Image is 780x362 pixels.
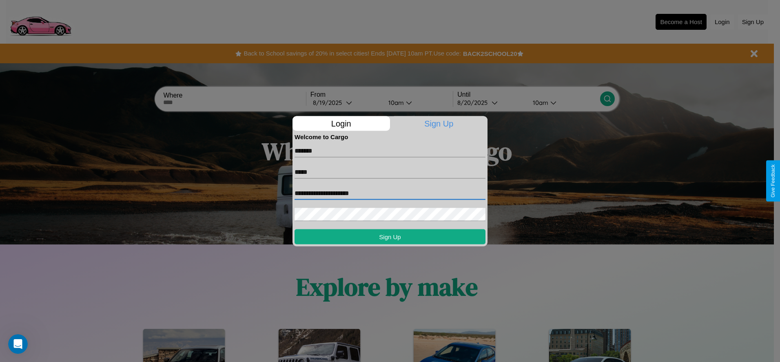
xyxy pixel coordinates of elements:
[295,133,485,140] h4: Welcome to Cargo
[295,229,485,244] button: Sign Up
[292,116,390,131] p: Login
[390,116,488,131] p: Sign Up
[8,334,28,354] iframe: Intercom live chat
[770,164,776,198] div: Give Feedback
